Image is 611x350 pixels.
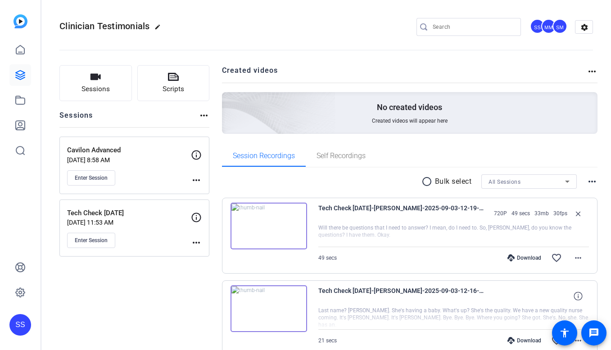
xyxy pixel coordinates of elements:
span: Created videos will appear here [372,117,448,124]
span: Self Recordings [317,152,366,159]
mat-icon: more_horiz [191,237,202,248]
mat-icon: favorite_border [551,253,562,263]
img: blue-gradient.svg [14,14,27,28]
div: Download [503,337,546,344]
input: Search [433,22,514,32]
h2: Sessions [59,110,93,127]
img: Creted videos background [121,3,336,198]
div: SS [9,314,31,336]
mat-icon: favorite_border [551,335,562,346]
mat-icon: settings [575,21,593,34]
mat-icon: radio_button_unchecked [421,176,435,187]
mat-icon: accessibility [559,328,570,338]
span: 30fps [553,210,567,217]
span: Sessions [81,84,110,94]
mat-icon: close [573,208,584,219]
img: thumb-nail [231,285,307,332]
span: Clinician Testimonials [59,21,150,31]
span: 49 secs [318,255,337,261]
span: Tech Check [DATE]-[PERSON_NAME]-2025-09-03-12-16-47-891-0 [318,285,485,307]
button: Sessions [59,65,132,101]
span: Enter Session [75,237,108,244]
span: 33mb [534,210,549,217]
ngx-avatar: Studio Support [530,19,546,35]
mat-icon: more_horiz [587,176,597,187]
ngx-avatar: Matthew Midthun [541,19,557,35]
button: Enter Session [67,170,115,186]
mat-icon: more_horiz [573,253,584,263]
span: Tech Check [DATE]-[PERSON_NAME]-2025-09-03-12-19-37-144-0 [318,203,485,224]
button: Enter Session [67,233,115,248]
span: 21 secs [318,337,337,344]
span: Session Recordings [233,152,295,159]
mat-icon: edit [154,24,165,35]
mat-icon: message [588,328,599,338]
mat-icon: more_horiz [199,110,209,121]
div: SS [530,19,545,34]
p: No created videos [377,102,442,113]
span: Scripts [163,84,184,94]
p: [DATE] 8:58 AM [67,156,191,164]
span: Enter Session [75,174,108,182]
div: SM [552,19,567,34]
p: [DATE] 11:53 AM [67,219,191,226]
mat-icon: more_horiz [573,335,584,346]
span: 49 secs [511,210,530,217]
div: Download [503,254,546,261]
button: Scripts [137,65,210,101]
h2: Created videos [222,65,587,83]
p: Cavilon Advanced [67,145,191,155]
p: Tech Check [DATE] [67,208,191,218]
img: thumb-nail [231,203,307,249]
ngx-avatar: Shelby Myszewski [552,19,568,35]
span: All Sessions [489,179,520,185]
span: 720P [494,210,507,217]
mat-icon: more_horiz [587,66,597,77]
p: Bulk select [435,176,472,187]
mat-icon: more_horiz [191,175,202,186]
div: MM [541,19,556,34]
